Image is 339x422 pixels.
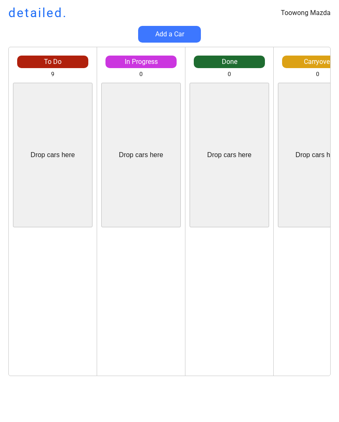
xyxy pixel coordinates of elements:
[119,150,163,160] div: Drop cars here
[105,57,177,66] div: In Progress
[316,70,319,79] div: 0
[51,70,54,79] div: 9
[139,70,143,79] div: 0
[138,26,201,43] button: Add a Car
[228,70,231,79] div: 0
[31,150,75,160] div: Drop cars here
[194,57,265,66] div: Done
[281,8,331,18] div: Toowong Mazda
[207,150,252,160] div: Drop cars here
[8,4,67,22] h1: detailed.
[17,57,88,66] div: To Do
